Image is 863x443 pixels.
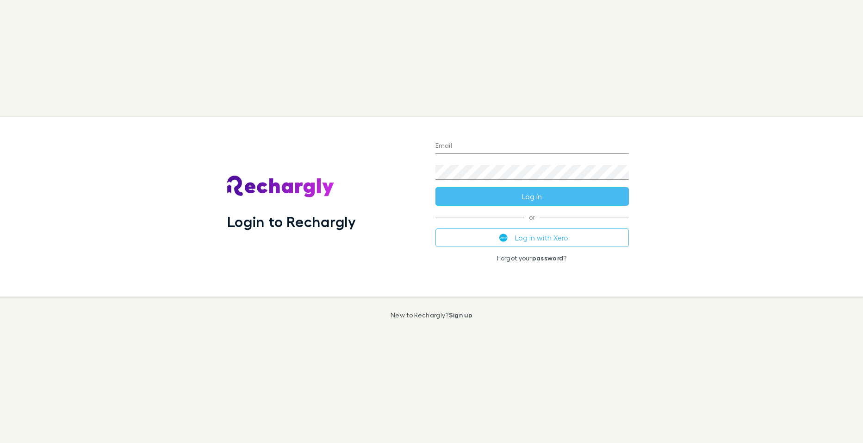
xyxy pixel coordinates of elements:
a: Sign up [449,311,472,319]
h1: Login to Rechargly [227,213,356,230]
p: New to Rechargly? [391,311,472,319]
img: Xero's logo [499,234,508,242]
img: Rechargly's Logo [227,176,335,198]
p: Forgot your ? [435,254,629,262]
a: password [532,254,564,262]
button: Log in [435,187,629,206]
button: Log in with Xero [435,228,629,247]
